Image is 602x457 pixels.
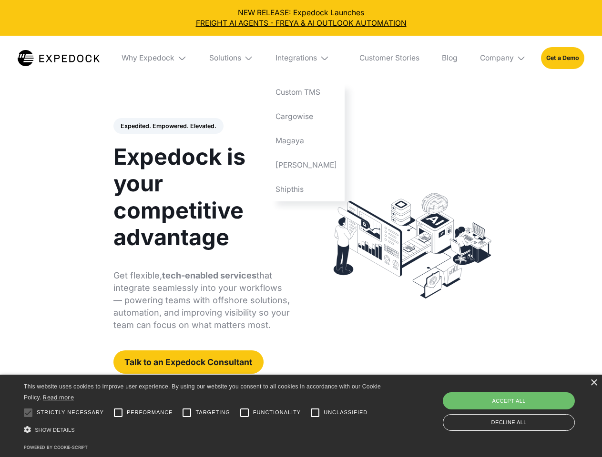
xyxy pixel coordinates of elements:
[24,383,381,401] span: This website uses cookies to improve user experience. By using our website you consent to all coo...
[443,354,602,457] iframe: Chat Widget
[268,80,345,105] a: Custom TMS
[114,36,194,80] div: Why Expedock
[24,424,384,437] div: Show details
[268,36,345,80] div: Integrations
[8,18,595,29] a: FREIGHT AI AGENTS - FREYA & AI OUTLOOK AUTOMATION
[480,53,514,63] div: Company
[113,143,290,250] h1: Expedock is your competitive advantage
[275,53,317,63] div: Integrations
[253,408,301,417] span: Functionality
[43,394,74,401] a: Read more
[268,105,345,129] a: Cargowise
[202,36,261,80] div: Solutions
[472,36,533,80] div: Company
[209,53,241,63] div: Solutions
[268,153,345,177] a: [PERSON_NAME]
[434,36,465,80] a: Blog
[37,408,104,417] span: Strictly necessary
[162,270,256,280] strong: tech-enabled services
[113,350,264,374] a: Talk to an Expedock Consultant
[8,8,595,29] div: NEW RELEASE: Expedock Launches
[268,80,345,201] nav: Integrations
[268,177,345,201] a: Shipthis
[324,408,367,417] span: Unclassified
[352,36,427,80] a: Customer Stories
[195,408,230,417] span: Targeting
[541,47,584,69] a: Get a Demo
[268,129,345,153] a: Magaya
[122,53,174,63] div: Why Expedock
[24,445,88,450] a: Powered by cookie-script
[127,408,173,417] span: Performance
[113,269,290,331] p: Get flexible, that integrate seamlessly into your workflows — powering teams with offshore soluti...
[35,427,75,433] span: Show details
